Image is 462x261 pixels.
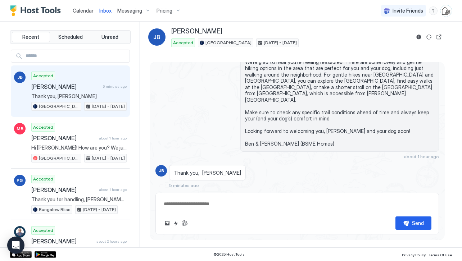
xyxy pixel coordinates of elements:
span: JB [17,74,23,81]
a: Google Play Store [35,251,56,258]
span: Inbox [99,8,112,14]
a: Terms Of Use [429,251,452,258]
span: JB [153,33,160,41]
div: menu [429,6,438,15]
a: Inbox [99,7,112,14]
div: Open Intercom Messenger [7,237,24,254]
button: Open reservation [435,33,443,41]
span: [GEOGRAPHIC_DATA] [39,103,80,110]
span: about 1 hour ago [404,154,439,159]
span: about 1 hour ago [99,187,127,192]
span: [GEOGRAPHIC_DATA] [205,40,252,46]
span: Hi [PERSON_NAME]! How are you? We just received a notification that the outage will be reschedule... [31,145,127,151]
button: ChatGPT Auto Reply [180,219,189,228]
span: Bungalow Bliss [39,206,71,213]
span: Accepted [33,227,53,234]
button: Send [395,216,431,230]
span: JB [159,168,164,174]
span: Privacy Policy [402,253,426,257]
span: Invite Friends [393,8,423,14]
span: [PERSON_NAME] [31,238,94,245]
span: Terms Of Use [429,253,452,257]
span: [PERSON_NAME] [31,134,96,142]
button: Recent [12,32,50,42]
span: [PERSON_NAME] [171,27,222,36]
input: Input Field [23,50,130,62]
div: User profile [440,5,452,17]
a: App Store [10,251,32,258]
span: Thank you, [PERSON_NAME] [174,170,241,176]
span: Accepted [33,73,53,79]
span: Accepted [33,124,53,130]
a: Privacy Policy [402,251,426,258]
span: [DATE] - [DATE] [83,206,116,213]
span: Accepted [33,176,53,182]
button: Reservation information [415,33,423,41]
span: Thank you, [PERSON_NAME] [31,93,127,100]
span: [PERSON_NAME] [31,83,100,90]
a: Calendar [73,7,94,14]
button: Upload image [163,219,172,228]
span: Hi [PERSON_NAME], We're glad to hear you're feeling reassured! There are some lovely and gentle h... [245,46,434,147]
span: MB [17,125,23,132]
button: Unread [91,32,129,42]
span: [PERSON_NAME] [31,186,96,193]
span: [DATE] - [DATE] [92,103,125,110]
span: Calendar [73,8,94,14]
span: about 2 hours ago [96,239,127,244]
span: Thank you for handling, [PERSON_NAME]. We really appreciate it. Have a great day! Ben & [PERSON_N... [31,196,127,203]
div: Send [412,219,424,227]
div: tab-group [10,30,131,44]
span: [GEOGRAPHIC_DATA] [39,155,80,161]
span: Accepted [173,40,193,46]
span: [DATE] - [DATE] [264,40,297,46]
span: Messaging [117,8,142,14]
span: Recent [22,34,39,40]
span: [DATE] - [DATE] [92,155,125,161]
span: © 2025 Host Tools [213,252,245,257]
a: Host Tools Logo [10,5,64,16]
button: Quick reply [172,219,180,228]
span: about 1 hour ago [99,136,127,141]
button: Scheduled [51,32,90,42]
button: Sync reservation [425,33,433,41]
span: Scheduled [58,34,83,40]
span: Unread [101,34,118,40]
span: Pricing [157,8,172,14]
span: 5 minutes ago [169,183,199,188]
span: PG [17,177,23,184]
span: 5 minutes ago [103,84,127,89]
